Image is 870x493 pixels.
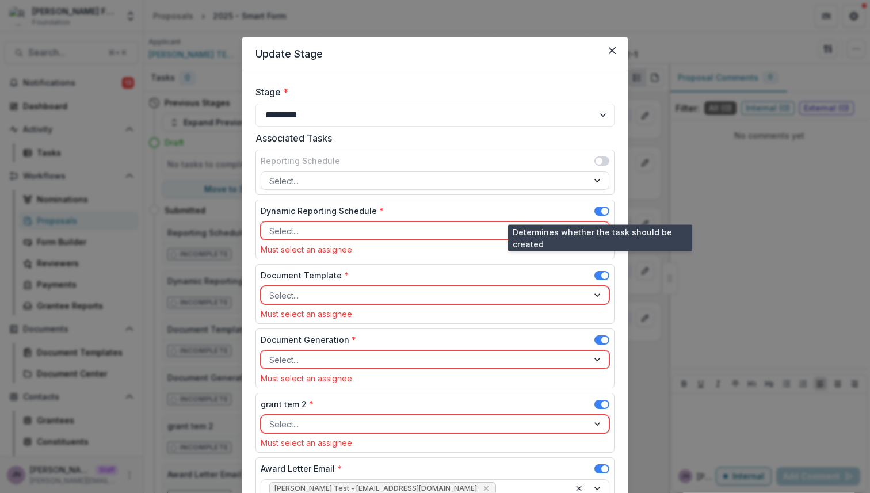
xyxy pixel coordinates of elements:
[261,334,356,346] label: Document Generation
[242,37,628,71] header: Update Stage
[261,309,609,319] div: Must select an assignee
[255,131,608,145] label: Associated Tasks
[261,463,342,475] label: Award Letter Email
[261,269,349,281] label: Document Template
[261,244,609,254] div: Must select an assignee
[261,373,609,383] div: Must select an assignee
[603,41,621,60] button: Close
[261,438,609,448] div: Must select an assignee
[261,205,384,217] label: Dynamic Reporting Schedule
[261,398,314,410] label: grant tem 2
[274,484,477,492] span: [PERSON_NAME] Test - [EMAIL_ADDRESS][DOMAIN_NAME]
[261,155,340,167] label: Reporting Schedule
[255,85,608,99] label: Stage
